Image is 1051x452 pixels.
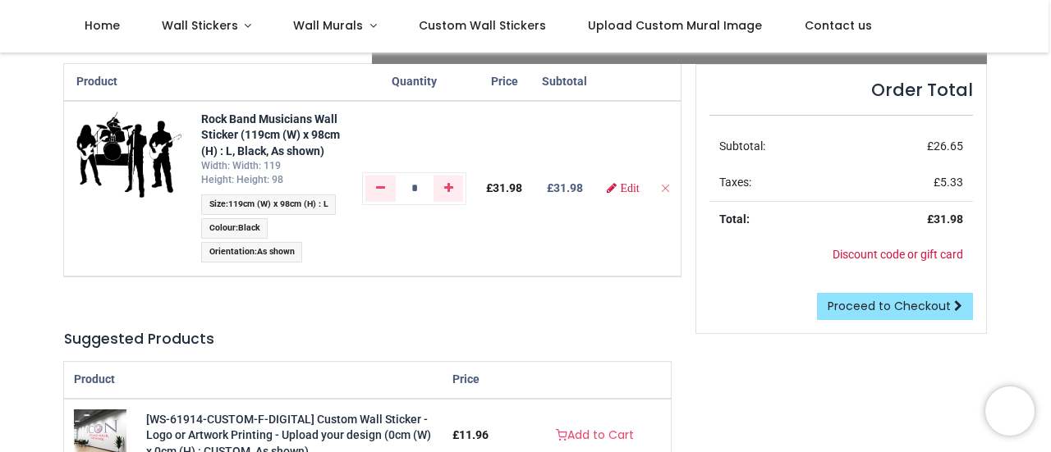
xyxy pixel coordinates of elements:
[547,181,583,194] b: £
[553,181,583,194] span: 31.98
[392,75,437,88] span: Quantity
[74,428,126,441] a: [WS-61914-CUSTOM-F-DIGITAL] Custom Wall Sticker - Logo or Artwork Printing - Upload your design (...
[162,17,238,34] span: Wall Stickers
[659,181,671,194] a: Remove from cart
[201,218,268,239] span: :
[476,64,532,101] th: Price
[532,64,597,101] th: Subtotal
[293,17,363,34] span: Wall Murals
[76,112,181,199] img: d+BRgwAAAAZJREFUAwCiLIac9DflxgAAAABJRU5ErkJggg==
[64,64,191,101] th: Product
[201,242,302,263] span: :
[201,174,283,185] span: Height: Height: 98
[709,165,851,201] td: Taxes:
[419,17,546,34] span: Custom Wall Stickers
[434,176,464,202] a: Add one
[257,246,295,257] span: As shown
[934,176,963,189] span: £
[64,329,671,349] h5: Suggested Products
[817,293,973,321] a: Proceed to Checkout
[209,246,255,257] span: Orientation
[828,298,951,314] span: Proceed to Checkout
[927,139,963,153] span: £
[934,212,963,226] span: 31.98
[805,17,872,34] span: Contact us
[64,362,443,399] th: Product
[985,386,1035,436] iframe: Brevo live chat
[719,212,750,226] strong: Total:
[934,139,963,153] span: 26.65
[709,129,851,165] td: Subtotal:
[927,212,963,226] strong: £
[201,160,281,171] span: Width: Width: 119
[607,182,639,194] a: Edit
[365,176,396,202] a: Remove one
[459,428,489,441] span: 11.96
[940,176,963,189] span: 5.33
[493,181,522,194] span: 31.98
[545,422,645,450] a: Add to Cart
[201,194,336,215] span: :
[452,428,489,441] span: £
[833,248,963,261] a: Discount code or gift card
[209,222,236,233] span: Colour
[238,222,260,233] span: Black
[588,17,762,34] span: Upload Custom Mural Image
[709,78,972,102] h4: Order Total
[620,182,639,194] span: Edit
[201,112,340,158] a: Rock Band Musicians Wall Sticker (119cm (W) x 98cm (H) : L, Black, As shown)
[85,17,120,34] span: Home
[443,362,519,399] th: Price
[486,181,522,194] span: £
[228,199,328,209] span: 119cm (W) x 98cm (H) : L
[209,199,226,209] span: Size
